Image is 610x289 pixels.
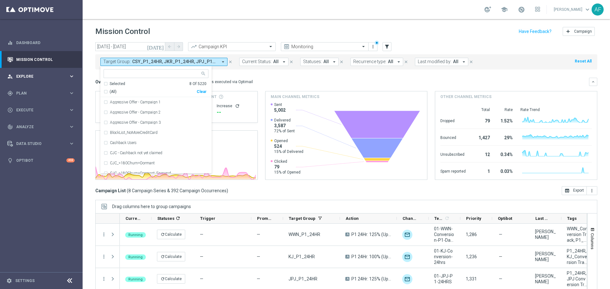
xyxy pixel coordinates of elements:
span: JPJ_P1_24HR [288,276,317,282]
span: Templates [434,216,444,221]
i: keyboard_arrow_right [69,124,75,130]
div: Gurshlyn Cooper [535,229,556,240]
i: more_vert [101,232,107,237]
i: arrow_drop_down [331,59,337,65]
div: Rate Trend [520,107,592,112]
div: Data Studio [7,141,69,147]
i: refresh [235,103,240,108]
i: refresh [175,216,180,221]
div: Aggressive Offer - Campaign 1 [104,97,208,107]
div: Gurshlyn Cooper [535,251,556,262]
div: Dropped [440,115,466,125]
button: close [403,58,409,65]
button: refreshCalculate [157,230,185,239]
span: school [501,6,508,13]
div: Spam reported [440,166,466,176]
span: A [345,233,349,236]
h2: 15% [182,141,252,149]
button: Reset All [574,58,592,65]
span: CSY_P1_24HR JKR_P1_24HR JPJ_P1_24HR KJ_P1_24HR + 4 more [132,59,218,64]
div: CJC_>180Churn+Dormant [104,158,208,168]
span: 8 Campaign Series & 392 Campaign Occurrences [128,188,227,194]
div: -- [217,108,252,116]
h1: Mission Control [95,27,150,36]
i: more_vert [370,44,376,49]
span: A [345,277,349,281]
div: Unsubscribed [440,149,466,159]
span: Calculate column [444,215,450,222]
button: add Campaign [563,27,595,36]
div: Data Studio keyboard_arrow_right [7,141,75,146]
div: Execute [7,107,69,113]
span: Delivered [274,118,295,123]
h4: Main channel metrics [271,94,319,100]
img: Optimail [402,274,412,284]
i: lightbulb [7,158,13,163]
button: more_vert [587,186,597,195]
div: Row Groups [112,204,191,209]
span: ( [127,188,128,194]
span: Target Group [289,216,315,221]
i: arrow_drop_down [396,59,402,65]
i: close [228,60,233,64]
span: 15% of Delivered [274,149,303,154]
span: — [200,254,203,259]
div: CJC_>180Churn+Dormant_Engaged [104,168,208,178]
i: arrow_forward [176,44,181,49]
span: P1 24Hr: 125% (Upto $1500) + 20FS [351,276,391,282]
span: Promotions [257,216,272,221]
div: Press SPACE to select this row. [96,224,120,246]
span: A [345,255,349,259]
span: 5,002 [274,107,286,113]
div: +10 [66,158,75,162]
span: Campaign [574,29,592,34]
span: WWN_P1_24HR [288,232,320,237]
span: — [200,232,203,237]
div: Cashback Users [104,138,208,148]
i: arrow_drop_down [220,59,226,65]
h4: Other channel metrics [440,94,491,100]
span: KJ_P1_24HR [288,254,315,259]
span: All [273,59,279,64]
ng-select: CSY_P1_24HR, JKR_P1_24HR, JPJ_P1_24HR, KJ_P1_24HR, PVC [EN]_P1_24HR and 3 more [100,69,212,174]
label: Aggressive Offer - Campaign 1 [110,100,161,104]
i: keyboard_arrow_right [69,141,75,147]
colored-tag: Running [125,276,146,282]
i: play_circle_outline [7,107,13,113]
span: Clicked [274,159,301,164]
i: close [289,60,294,64]
div: Analyze [7,124,69,130]
span: — [499,232,502,237]
button: close [468,58,474,65]
div: Optibot [7,152,75,169]
div: 1 [473,166,490,176]
div: Aggressive Offer - Campaign 3 [104,117,208,128]
span: keyboard_arrow_down [584,6,591,13]
i: equalizer [7,40,13,46]
label: Aggressive Offer - Campaign 3 [110,121,161,124]
button: Mission Control [7,57,75,62]
button: more_vert [370,43,376,50]
button: close [288,58,294,65]
button: play_circle_outline Execute keyboard_arrow_right [7,108,75,113]
span: (All) [110,89,117,95]
span: All [388,59,393,64]
input: Have Feedback? [519,29,552,34]
span: — [257,232,260,237]
button: track_changes Analyze keyboard_arrow_right [7,124,75,129]
h3: Overview: [95,79,116,85]
input: Select date range [95,42,165,51]
i: more_vert [589,188,594,193]
button: more_vert [101,276,107,282]
button: equalizer Dashboard [7,40,75,45]
i: person_search [7,74,13,79]
div: Aggressive Offer - Campaign 2 [104,107,208,117]
i: keyboard_arrow_right [69,90,75,96]
button: lightbulb Optibot +10 [7,158,75,163]
i: filter_alt [384,44,390,49]
i: arrow_back [167,44,172,49]
span: 1,286 [466,232,477,237]
span: — [257,254,260,259]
